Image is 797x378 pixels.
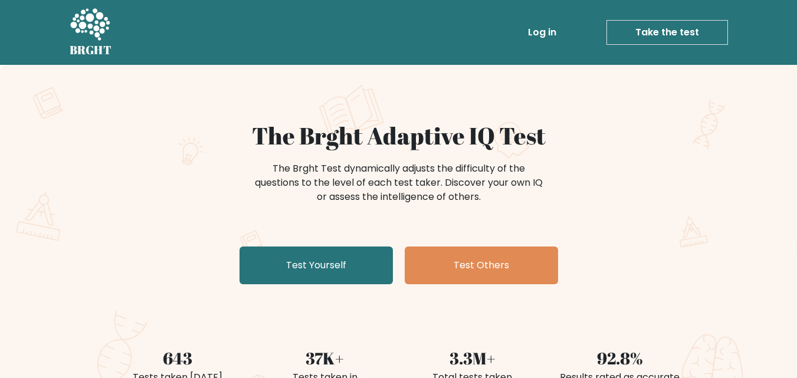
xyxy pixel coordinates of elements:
[523,21,561,44] a: Log in
[70,43,112,57] h5: BRGHT
[111,121,687,150] h1: The Brght Adaptive IQ Test
[251,162,546,204] div: The Brght Test dynamically adjusts the difficulty of the questions to the level of each test take...
[553,346,687,370] div: 92.8%
[240,246,393,284] a: Test Yourself
[70,5,112,60] a: BRGHT
[258,346,392,370] div: 37K+
[606,20,728,45] a: Take the test
[406,346,539,370] div: 3.3M+
[111,346,244,370] div: 643
[405,246,558,284] a: Test Others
